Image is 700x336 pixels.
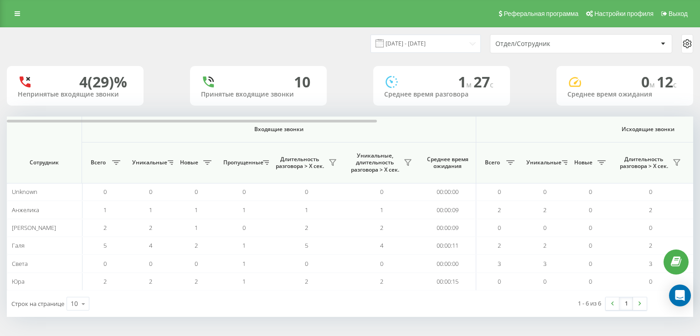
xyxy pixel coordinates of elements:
[498,206,501,214] span: 2
[273,156,326,170] span: Длительность разговора > Х сек.
[466,80,474,90] span: м
[426,156,469,170] span: Среднее время ожидания
[149,260,152,268] span: 0
[649,80,657,90] span: м
[498,277,501,285] span: 0
[543,224,546,232] span: 0
[498,260,501,268] span: 3
[12,277,25,285] span: Юра
[305,188,308,196] span: 0
[618,156,670,170] span: Длительность разговора > Х сек.
[79,73,127,91] div: 4 (29)%
[458,72,474,92] span: 1
[242,277,246,285] span: 1
[649,260,652,268] span: 3
[380,206,383,214] span: 1
[103,241,107,249] span: 5
[195,277,198,285] span: 2
[649,277,652,285] span: 0
[103,277,107,285] span: 2
[419,237,476,255] td: 00:00:11
[103,260,107,268] span: 0
[481,159,504,166] span: Всего
[242,260,246,268] span: 1
[149,188,152,196] span: 0
[242,241,246,249] span: 1
[149,277,152,285] span: 2
[380,260,383,268] span: 0
[305,277,308,285] span: 2
[578,299,601,308] div: 1 - 6 из 6
[498,188,501,196] span: 0
[87,159,109,166] span: Всего
[474,72,494,92] span: 27
[572,159,595,166] span: Новые
[132,159,165,166] span: Уникальные
[619,297,633,310] a: 1
[195,206,198,214] span: 1
[12,206,39,214] span: Анжелика
[673,80,677,90] span: c
[242,188,246,196] span: 0
[419,273,476,290] td: 00:00:15
[201,91,316,98] div: Принятые входящие звонки
[305,206,308,214] span: 1
[178,159,201,166] span: Новые
[495,40,604,48] div: Отдел/Сотрудник
[242,224,246,232] span: 0
[195,188,198,196] span: 0
[11,300,64,308] span: Строк на странице
[305,241,308,249] span: 5
[594,10,654,17] span: Настройки профиля
[195,224,198,232] span: 1
[543,260,546,268] span: 3
[12,260,28,268] span: Света
[71,299,78,308] div: 10
[669,285,691,306] div: Open Intercom Messenger
[589,206,592,214] span: 0
[419,255,476,272] td: 00:00:00
[419,183,476,201] td: 00:00:00
[12,241,25,249] span: Галя
[223,159,260,166] span: Пропущенные
[349,152,401,173] span: Уникальные, длительность разговора > Х сек.
[490,80,494,90] span: c
[149,241,152,249] span: 4
[149,224,152,232] span: 2
[103,224,107,232] span: 2
[589,224,592,232] span: 0
[195,241,198,249] span: 2
[589,241,592,249] span: 0
[103,188,107,196] span: 0
[543,241,546,249] span: 2
[384,91,499,98] div: Среднее время разговора
[589,277,592,285] span: 0
[103,206,107,214] span: 1
[18,91,133,98] div: Непринятые входящие звонки
[106,126,452,133] span: Входящие звонки
[419,201,476,219] td: 00:00:09
[12,188,37,196] span: Unknown
[380,188,383,196] span: 0
[380,277,383,285] span: 2
[649,224,652,232] span: 0
[504,10,578,17] span: Реферальная программа
[498,241,501,249] span: 2
[669,10,688,17] span: Выход
[380,241,383,249] span: 4
[649,206,652,214] span: 2
[195,260,198,268] span: 0
[649,241,652,249] span: 2
[305,260,308,268] span: 0
[657,72,677,92] span: 12
[567,91,682,98] div: Среднее время ожидания
[242,206,246,214] span: 1
[589,188,592,196] span: 0
[543,277,546,285] span: 0
[419,219,476,237] td: 00:00:09
[543,188,546,196] span: 0
[380,224,383,232] span: 2
[15,159,74,166] span: Сотрудник
[589,260,592,268] span: 0
[498,224,501,232] span: 0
